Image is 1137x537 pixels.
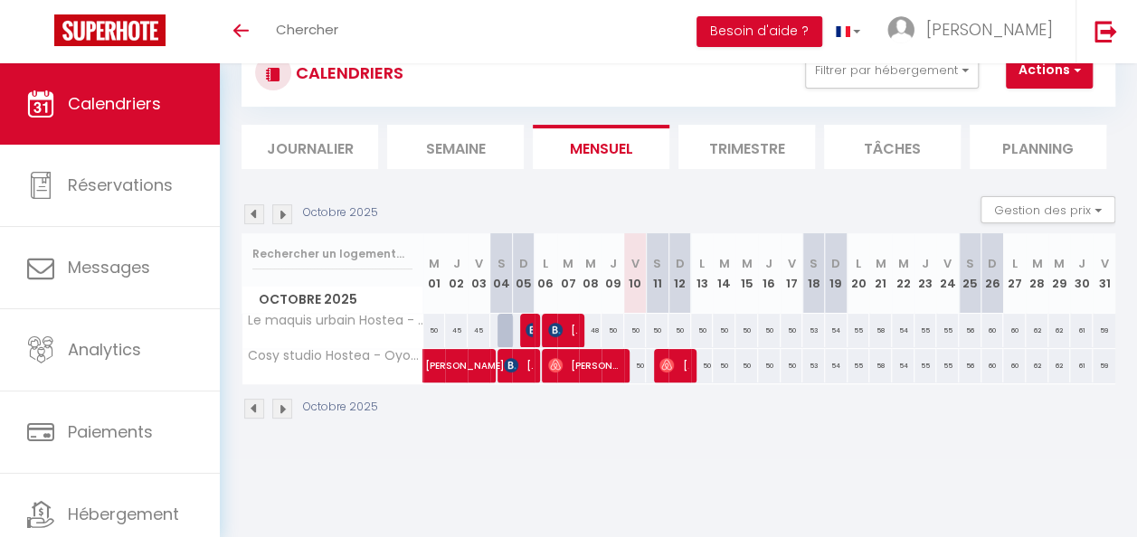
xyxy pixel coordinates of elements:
span: Messages [68,256,150,278]
div: 50 [423,314,446,347]
th: 24 [936,233,959,314]
div: 61 [1070,314,1093,347]
th: 16 [758,233,781,314]
div: 55 [848,314,870,347]
th: 23 [914,233,937,314]
th: 17 [781,233,803,314]
span: Hébergement [68,503,179,525]
abbr: M [876,255,886,272]
div: 53 [802,349,825,382]
img: Super Booking [54,14,166,46]
span: [PERSON_NAME] [548,313,577,347]
div: 62 [1026,314,1048,347]
div: 53 [802,314,825,347]
div: 56 [959,314,981,347]
th: 08 [579,233,602,314]
abbr: M [897,255,908,272]
div: 59 [1093,314,1115,347]
abbr: D [988,255,997,272]
th: 22 [892,233,914,314]
div: 55 [936,349,959,382]
div: 54 [825,314,848,347]
div: 62 [1026,349,1048,382]
div: 54 [825,349,848,382]
span: [PERSON_NAME] [659,348,688,382]
th: 30 [1070,233,1093,314]
img: ... [887,16,914,43]
abbr: M [585,255,596,272]
th: 26 [981,233,1004,314]
div: 50 [758,314,781,347]
th: 03 [468,233,490,314]
div: 50 [646,314,668,347]
span: Analytics [68,338,141,361]
th: 28 [1026,233,1048,314]
abbr: L [1012,255,1018,272]
div: 54 [892,314,914,347]
th: 19 [825,233,848,314]
th: 10 [624,233,647,314]
span: [PERSON_NAME] [504,348,533,382]
div: 56 [959,349,981,382]
div: 50 [624,349,647,382]
div: 60 [981,314,1004,347]
div: 58 [869,349,892,382]
div: 50 [668,314,691,347]
div: 50 [624,314,647,347]
div: 60 [1003,349,1026,382]
button: Gestion des prix [981,196,1115,223]
abbr: V [1100,255,1108,272]
th: 14 [713,233,735,314]
div: 50 [713,314,735,347]
div: 45 [468,314,490,347]
abbr: M [1031,255,1042,272]
abbr: V [475,255,483,272]
abbr: J [609,255,616,272]
abbr: V [943,255,952,272]
li: Mensuel [533,125,669,169]
th: 18 [802,233,825,314]
div: 50 [735,314,758,347]
abbr: S [497,255,505,272]
abbr: M [719,255,730,272]
li: Planning [970,125,1106,169]
div: 60 [1003,314,1026,347]
img: logout [1094,20,1117,42]
div: 62 [1048,314,1071,347]
abbr: J [922,255,929,272]
abbr: S [966,255,974,272]
div: 55 [848,349,870,382]
th: 07 [557,233,580,314]
abbr: L [543,255,548,272]
abbr: D [675,255,684,272]
div: 50 [735,349,758,382]
th: 21 [869,233,892,314]
p: Octobre 2025 [303,204,378,221]
span: Le maquis urbain Hostea - [GEOGRAPHIC_DATA] [245,314,426,327]
span: Cosy studio Hostea - Oyonnax [245,349,426,363]
th: 06 [535,233,557,314]
th: 15 [735,233,758,314]
div: 59 [1093,349,1115,382]
abbr: J [765,255,772,272]
div: 62 [1048,349,1071,382]
div: 60 [981,349,1004,382]
div: 61 [1070,349,1093,382]
abbr: V [787,255,795,272]
th: 05 [512,233,535,314]
div: 55 [914,314,937,347]
th: 13 [691,233,714,314]
div: 55 [936,314,959,347]
div: 54 [892,349,914,382]
div: 48 [579,314,602,347]
div: 50 [713,349,735,382]
li: Trimestre [678,125,815,169]
th: 25 [959,233,981,314]
a: [PERSON_NAME] [416,349,439,383]
abbr: M [741,255,752,272]
th: 04 [490,233,513,314]
th: 20 [848,233,870,314]
li: Semaine [387,125,524,169]
button: Besoin d'aide ? [696,16,822,47]
span: Refouan Azarkan [526,313,533,347]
